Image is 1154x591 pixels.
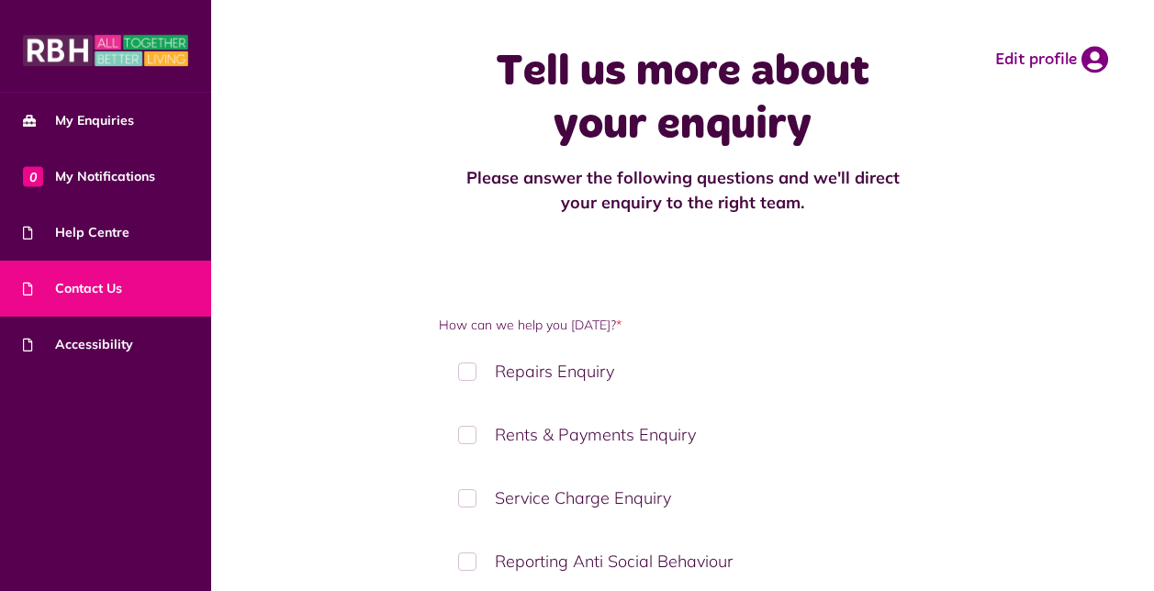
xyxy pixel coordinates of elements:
[439,316,926,335] label: How can we help you [DATE]?
[465,46,901,151] h1: Tell us more about your enquiry
[23,279,122,298] span: Contact Us
[801,192,804,213] strong: .
[23,335,133,354] span: Accessibility
[995,46,1108,73] a: Edit profile
[23,32,188,69] img: MyRBH
[23,166,43,186] span: 0
[23,167,155,186] span: My Notifications
[466,167,900,213] strong: Please answer the following questions and we'll direct your enquiry to the right team
[439,534,926,588] label: Reporting Anti Social Behaviour
[23,111,134,130] span: My Enquiries
[439,344,926,398] label: Repairs Enquiry
[439,471,926,525] label: Service Charge Enquiry
[439,407,926,462] label: Rents & Payments Enquiry
[23,223,129,242] span: Help Centre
